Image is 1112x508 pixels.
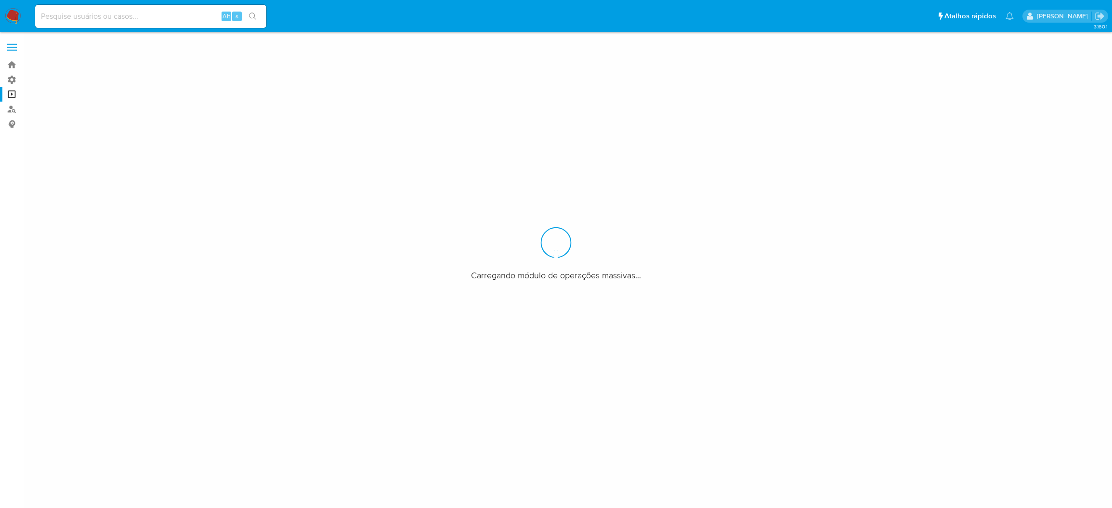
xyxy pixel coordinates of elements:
[1037,12,1091,21] p: matheus.lima@mercadopago.com.br
[471,269,641,281] span: Carregando módulo de operações massivas...
[944,11,996,21] span: Atalhos rápidos
[222,12,230,21] span: Alt
[35,10,266,23] input: Pesquise usuários ou casos...
[243,10,262,23] button: search-icon
[1006,12,1014,20] a: Notificações
[235,12,238,21] span: s
[1095,11,1105,21] a: Sair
